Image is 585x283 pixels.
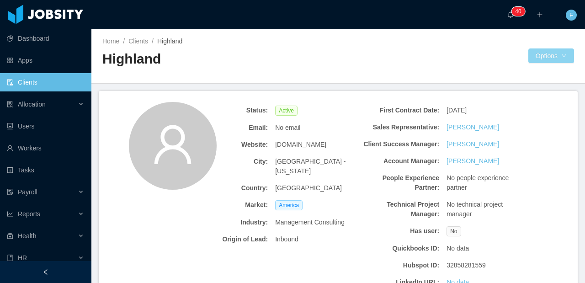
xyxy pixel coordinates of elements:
[7,51,84,69] a: icon: appstoreApps
[275,123,300,133] span: No email
[275,106,298,116] span: Active
[190,183,268,193] b: Country:
[18,188,37,196] span: Payroll
[275,140,326,150] span: [DOMAIN_NAME]
[128,37,148,45] a: Clients
[157,37,182,45] span: Highland
[7,161,84,179] a: icon: profileTasks
[7,29,84,48] a: icon: pie-chartDashboard
[447,226,461,236] span: No
[569,10,574,21] span: F
[7,101,13,107] i: icon: solution
[7,117,84,135] a: icon: robotUsers
[7,139,84,157] a: icon: userWorkers
[275,235,298,244] span: Inbound
[102,37,119,45] a: Home
[511,7,525,16] sup: 40
[447,261,486,270] span: 32858281559
[361,139,440,149] b: Client Success Manager:
[18,210,40,218] span: Reports
[275,218,345,227] span: Management Consulting
[18,232,36,240] span: Health
[275,157,354,176] span: [GEOGRAPHIC_DATA] - [US_STATE]
[518,7,521,16] p: 0
[190,200,268,210] b: Market:
[7,211,13,217] i: icon: line-chart
[443,170,529,196] div: No people experience partner
[190,157,268,166] b: City:
[361,200,440,219] b: Technical Project Manager:
[190,140,268,150] b: Website:
[443,196,529,223] div: No technical project manager
[361,156,440,166] b: Account Manager:
[515,7,518,16] p: 4
[361,123,440,132] b: Sales Representative:
[190,218,268,227] b: Industry:
[507,11,514,18] i: icon: bell
[190,235,268,244] b: Origin of Lead:
[102,50,338,69] h2: Highland
[151,123,195,166] i: icon: user
[275,200,303,210] span: America
[7,73,84,91] a: icon: auditClients
[361,261,440,270] b: Hubspot ID:
[361,226,440,236] b: Has user:
[7,233,13,239] i: icon: medicine-box
[123,37,125,45] span: /
[361,173,440,192] b: People Experience Partner:
[447,244,469,253] span: No data
[18,254,27,262] span: HR
[361,244,440,253] b: Quickbooks ID:
[447,123,499,132] a: [PERSON_NAME]
[528,48,574,63] button: Optionsicon: down
[447,139,499,149] a: [PERSON_NAME]
[152,37,154,45] span: /
[7,189,13,195] i: icon: file-protect
[7,255,13,261] i: icon: book
[361,106,440,115] b: First Contract Date:
[447,156,499,166] a: [PERSON_NAME]
[443,102,529,119] div: [DATE]
[275,183,342,193] span: [GEOGRAPHIC_DATA]
[190,123,268,133] b: Email:
[537,11,543,18] i: icon: plus
[190,106,268,115] b: Status:
[18,101,46,108] span: Allocation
